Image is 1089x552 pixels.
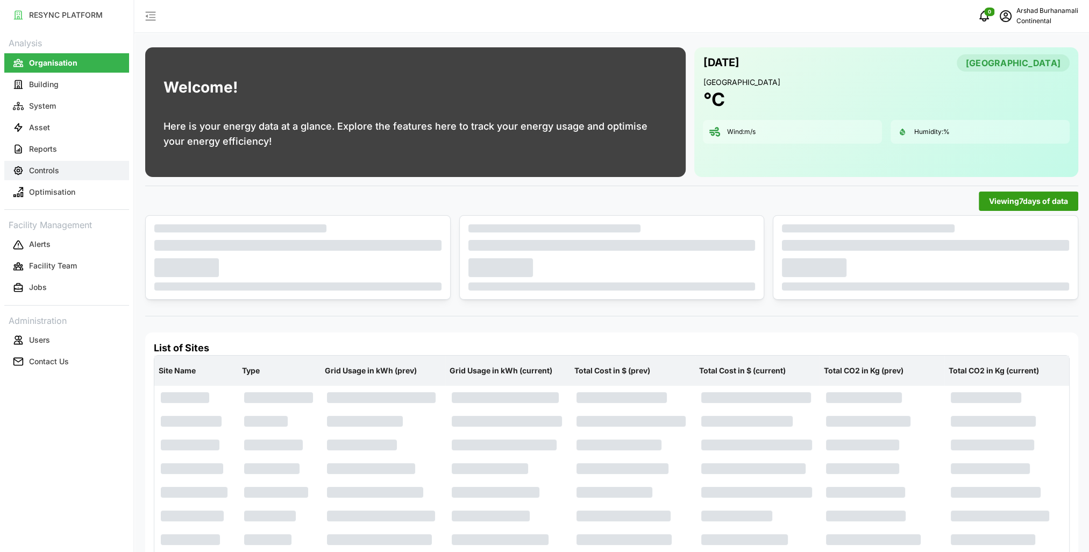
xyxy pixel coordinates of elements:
h1: °C [703,88,724,111]
button: Users [4,330,129,350]
p: Facility Management [4,216,129,232]
button: Contact Us [4,352,129,371]
p: Facility Team [29,260,77,271]
a: RESYNC PLATFORM [4,4,129,26]
a: System [4,95,129,117]
a: Alerts [4,234,129,256]
p: Building [29,79,59,90]
p: Contact Us [29,356,69,367]
p: Continental [1016,16,1078,26]
button: Asset [4,118,129,137]
p: Analysis [4,34,129,50]
button: Viewing7days of data [979,192,1078,211]
span: [GEOGRAPHIC_DATA] [966,55,1060,71]
a: Users [4,329,129,351]
p: Total Cost in $ (prev) [572,357,693,385]
button: Building [4,75,129,94]
p: Total Cost in $ (current) [697,357,817,385]
p: Total CO2 in Kg (current) [946,357,1067,385]
a: Optimisation [4,181,129,203]
p: Optimisation [29,187,75,197]
button: Reports [4,139,129,159]
a: Asset [4,117,129,138]
a: Facility Team [4,256,129,277]
p: Total CO2 in Kg (prev) [822,357,942,385]
p: Here is your energy data at a glance. Explore the features here to track your energy usage and op... [163,119,667,149]
p: Alerts [29,239,51,250]
span: Viewing 7 days of data [989,192,1068,210]
p: Controls [29,165,59,176]
p: Users [29,335,50,345]
a: Organisation [4,52,129,74]
button: Jobs [4,278,129,298]
button: Facility Team [4,257,129,276]
button: notifications [973,5,995,27]
a: Contact Us [4,351,129,372]
p: Reports [29,144,57,154]
p: System [29,101,56,111]
p: Grid Usage in kWh (current) [447,357,568,385]
p: Asset [29,122,50,133]
a: Reports [4,138,129,160]
button: Organisation [4,53,129,73]
p: Humidity: % [914,128,950,137]
p: Site Name [156,357,236,385]
a: Jobs [4,277,129,299]
p: Jobs [29,282,47,293]
p: Type [240,357,319,385]
p: Grid Usage in kWh (prev) [323,357,443,385]
button: schedule [995,5,1016,27]
p: Administration [4,312,129,328]
h4: List of Sites [154,341,1070,355]
p: Wind: m/s [727,128,755,137]
button: RESYNC PLATFORM [4,5,129,25]
button: Alerts [4,235,129,254]
p: [DATE] [703,54,739,72]
p: [GEOGRAPHIC_DATA] [703,77,1070,88]
p: Arshad Burhanamali [1016,6,1078,16]
button: System [4,96,129,116]
button: Optimisation [4,182,129,202]
p: RESYNC PLATFORM [29,10,103,20]
h1: Welcome! [163,76,238,99]
a: Building [4,74,129,95]
a: Controls [4,160,129,181]
p: Organisation [29,58,77,68]
button: Controls [4,161,129,180]
span: 0 [988,8,991,16]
